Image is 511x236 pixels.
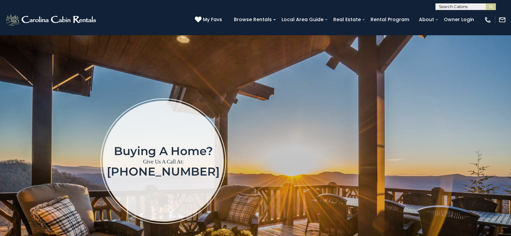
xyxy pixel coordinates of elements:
img: White-1-2.png [5,13,98,27]
a: Local Area Guide [278,14,327,25]
a: Real Estate [330,14,364,25]
a: About [416,14,437,25]
a: [PHONE_NUMBER] [107,164,220,179]
a: My Favs [195,16,224,23]
h1: Buying a home? [107,145,220,157]
a: Owner Login [440,14,477,25]
span: My Favs [203,16,222,23]
img: mail-regular-white.png [499,16,506,23]
a: Rental Program [367,14,413,25]
img: phone-regular-white.png [484,16,492,23]
a: Browse Rentals [230,14,275,25]
p: Give Us A Call At: [107,157,220,167]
